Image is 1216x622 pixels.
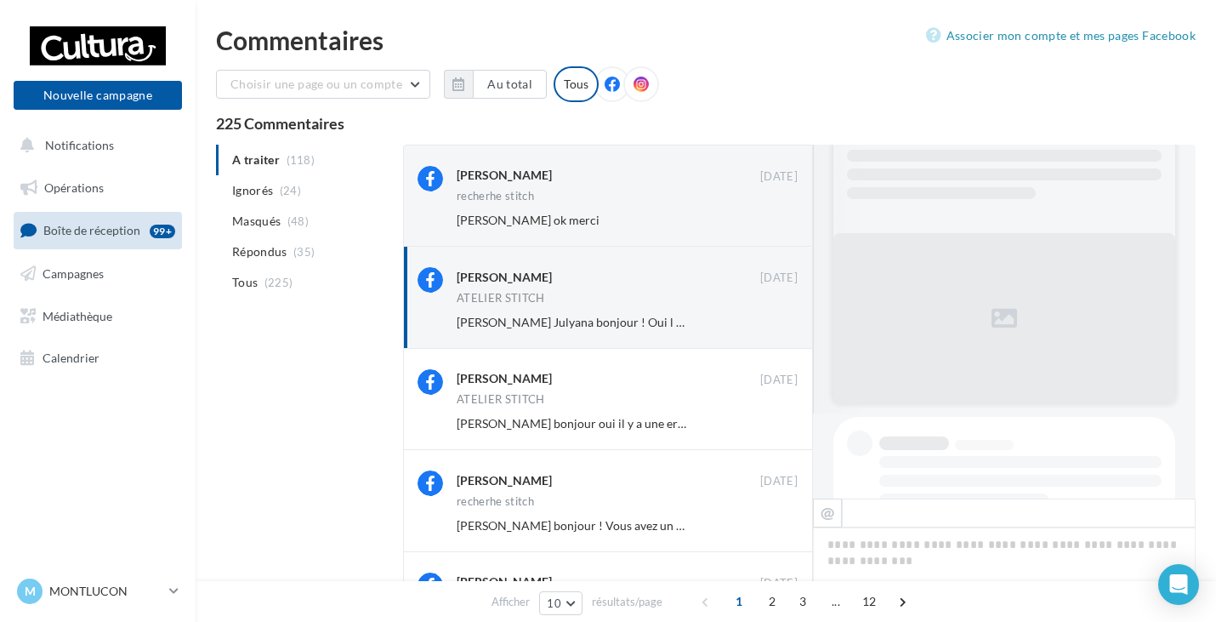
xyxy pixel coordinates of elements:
[232,274,258,291] span: Tous
[232,243,287,260] span: Répondus
[264,276,293,289] span: (225)
[457,293,545,304] div: ATELIER STITCH
[10,256,185,292] a: Campagnes
[822,588,849,615] span: ...
[49,583,162,600] p: MONTLUCON
[444,70,547,99] button: Au total
[760,474,798,489] span: [DATE]
[25,583,36,600] span: M
[10,128,179,163] button: Notifications
[43,308,112,322] span: Médiathèque
[457,472,552,489] div: [PERSON_NAME]
[759,588,786,615] span: 2
[789,588,816,615] span: 3
[216,116,1196,131] div: 225 Commentaires
[45,138,114,152] span: Notifications
[10,299,185,334] a: Médiathèque
[10,170,185,206] a: Opérations
[760,271,798,286] span: [DATE]
[232,213,281,230] span: Masqués
[14,575,182,608] a: M MONTLUCON
[43,266,104,281] span: Campagnes
[10,212,185,248] a: Boîte de réception99+
[926,26,1196,46] a: Associer mon compte et mes pages Facebook
[280,184,301,197] span: (24)
[760,576,798,591] span: [DATE]
[230,77,402,91] span: Choisir une page ou un compte
[457,394,545,405] div: ATELIER STITCH
[457,496,534,507] div: recherhe stitch
[855,588,884,615] span: 12
[760,169,798,185] span: [DATE]
[287,214,309,228] span: (48)
[592,594,662,610] span: résultats/page
[457,416,812,431] span: [PERSON_NAME] bonjour oui il y a une erreur sur la publication 😅
[43,223,140,237] span: Boîte de réception
[232,182,273,199] span: Ignorés
[216,27,1196,53] div: Commentaires
[457,191,534,202] div: recherhe stitch
[492,594,530,610] span: Afficher
[554,66,599,102] div: Tous
[1158,564,1199,605] div: Open Intercom Messenger
[760,373,798,388] span: [DATE]
[457,573,552,591] div: [PERSON_NAME]
[14,81,182,110] button: Nouvelle campagne
[43,351,99,365] span: Calendrier
[44,180,104,195] span: Opérations
[457,269,552,286] div: [PERSON_NAME]
[473,70,547,99] button: Au total
[457,213,599,227] span: [PERSON_NAME] ok merci
[457,167,552,184] div: [PERSON_NAME]
[457,370,552,387] div: [PERSON_NAME]
[10,340,185,376] a: Calendrier
[293,245,315,259] span: (35)
[547,596,561,610] span: 10
[216,70,430,99] button: Choisir une page ou un compte
[539,591,582,615] button: 10
[725,588,753,615] span: 1
[150,225,175,238] div: 99+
